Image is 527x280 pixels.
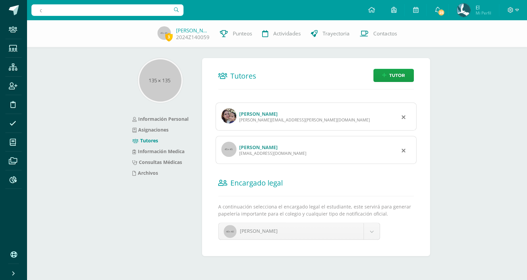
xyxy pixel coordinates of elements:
[132,127,169,133] a: Asignaciones
[224,225,236,238] img: 40x40
[221,142,236,157] img: profile image
[306,20,355,47] a: Trayectoria
[132,116,189,122] a: Información Personal
[475,10,491,16] span: Mi Perfil
[157,26,171,40] img: 45x45
[257,20,306,47] a: Actividades
[31,4,183,16] input: Busca un usuario...
[132,148,184,155] a: Información Medica
[355,20,402,47] a: Contactos
[176,34,209,41] a: 2024Z140059
[240,228,278,234] span: [PERSON_NAME]
[221,108,236,123] img: profile image
[219,223,380,240] a: [PERSON_NAME]
[239,150,306,156] div: [EMAIL_ADDRESS][DOMAIN_NAME]
[402,113,405,121] div: Remover
[389,69,405,82] span: Tutor
[132,137,158,144] a: Tutores
[132,170,158,176] a: Archivos
[323,30,350,37] span: Trayectoria
[132,159,182,165] a: Consultas Médicas
[165,33,173,41] span: 3
[239,111,278,117] a: [PERSON_NAME]
[239,117,370,123] div: [PERSON_NAME][EMAIL_ADDRESS][PERSON_NAME][DOMAIN_NAME]
[139,59,181,102] img: 135x135
[176,27,210,34] a: [PERSON_NAME]
[215,20,257,47] a: Punteos
[273,30,301,37] span: Actividades
[457,3,470,17] img: aadb2f206acb1495beb7d464887e2f8d.png
[218,203,414,217] p: A continuación selecciona el encargado legal el estudiante, este servirá para generar papelería i...
[230,178,283,188] span: Encargado legal
[373,30,397,37] span: Contactos
[475,4,491,11] span: El
[402,146,405,154] div: Remover
[373,69,414,82] a: Tutor
[233,30,252,37] span: Punteos
[239,144,278,150] a: [PERSON_NAME]
[230,71,256,81] span: Tutores
[437,9,445,16] span: 25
